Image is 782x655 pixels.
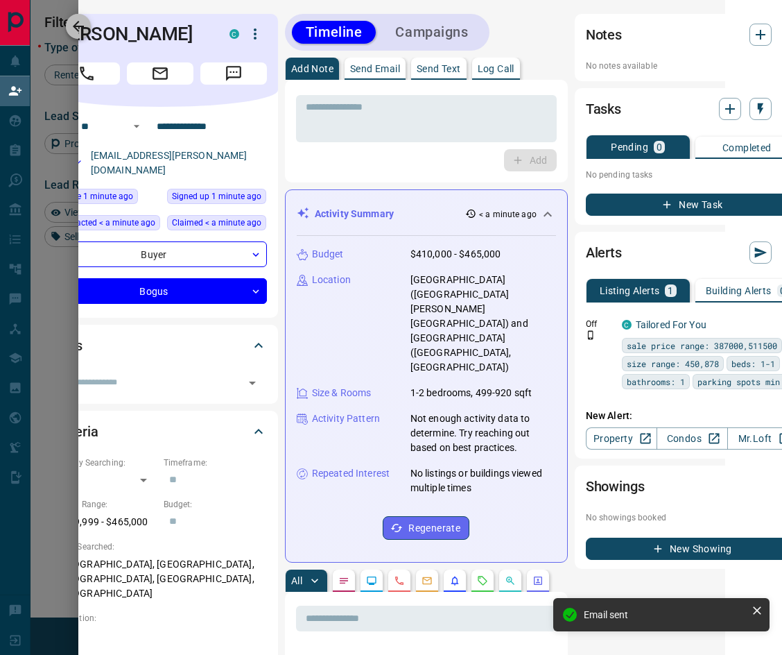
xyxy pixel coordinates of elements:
h2: Showings [586,475,645,497]
div: Sun Oct 12 2025 [167,189,267,208]
div: Tags [53,329,267,362]
span: sale price range: 387000,511500 [627,339,777,352]
svg: Push Notification Only [586,330,596,340]
div: Buyer [53,241,267,267]
p: Search Range: [53,498,157,511]
span: Signed up 1 minute ago [172,189,261,203]
a: Condos [657,427,728,450]
button: Campaigns [381,21,482,44]
span: Call [53,62,120,85]
svg: Listing Alerts [449,575,460,586]
span: Claimed < a minute ago [172,216,261,230]
p: Actively Searching: [53,457,157,469]
p: Budget [312,247,344,262]
button: Open [243,373,262,393]
p: Location [312,273,351,287]
div: Bogus [53,278,267,304]
span: Contacted < a minute ago [58,216,155,230]
p: Not enough activity data to determine. Try reaching out based on best practices. [410,411,556,455]
p: Activity Summary [315,207,394,221]
p: Repeated Interest [312,466,390,481]
div: Sun Oct 12 2025 [167,215,267,235]
button: Timeline [292,21,376,44]
p: No listings or buildings viewed multiple times [410,466,556,495]
p: [GEOGRAPHIC_DATA], [GEOGRAPHIC_DATA], [GEOGRAPHIC_DATA], [GEOGRAPHIC_DATA], [GEOGRAPHIC_DATA] [53,553,267,605]
svg: Lead Browsing Activity [366,575,377,586]
p: 1-2 bedrooms, 499-920 sqft [410,386,532,400]
p: < a minute ago [479,208,537,221]
div: Criteria [53,415,267,448]
p: 1 [668,286,673,296]
p: All [291,576,302,586]
p: Off [586,318,614,330]
button: Regenerate [383,516,469,540]
p: Log Call [478,64,514,74]
p: $410,000 - $465,000 [410,247,501,262]
a: Tailored For You [636,319,706,330]
p: 0 [657,142,662,152]
button: Open [128,118,145,135]
a: [EMAIL_ADDRESS][PERSON_NAME][DOMAIN_NAME] [91,150,247,176]
a: Property [586,427,657,450]
p: Areas Searched: [53,541,267,553]
span: beds: 1-1 [731,357,775,371]
h2: Tasks [586,98,621,120]
svg: Calls [394,575,405,586]
p: Send Email [350,64,400,74]
p: Listing Alerts [600,286,660,296]
p: Send Text [417,64,461,74]
div: condos.ca [622,320,632,330]
p: Budget: [164,498,267,511]
span: bathrooms: 1 [627,375,685,389]
div: Sun Oct 12 2025 [53,189,160,208]
svg: Requests [477,575,488,586]
span: Email [127,62,193,85]
p: [GEOGRAPHIC_DATA] ([GEOGRAPHIC_DATA][PERSON_NAME][GEOGRAPHIC_DATA]) and [GEOGRAPHIC_DATA] ([GEOGR... [410,273,556,375]
svg: Notes [338,575,349,586]
p: Pending [611,142,648,152]
div: Sun Oct 12 2025 [53,215,160,235]
h2: Notes [586,24,622,46]
div: condos.ca [229,29,239,39]
h1: [PERSON_NAME] [53,23,209,45]
div: Email sent [584,609,746,620]
p: Activity Pattern [312,411,380,426]
svg: Emails [422,575,433,586]
p: $409,999 - $465,000 [53,511,157,534]
div: Activity Summary< a minute ago [297,201,556,227]
p: Building Alerts [706,286,772,296]
svg: Agent Actions [532,575,544,586]
h2: Alerts [586,241,622,264]
p: Size & Rooms [312,386,372,400]
span: Active 1 minute ago [58,189,133,203]
svg: Opportunities [505,575,516,586]
p: Add Note [291,64,333,74]
span: size range: 450,878 [627,357,719,371]
p: Timeframe: [164,457,267,469]
p: Completed [722,143,772,153]
p: Motivation: [53,612,267,624]
span: Message [200,62,267,85]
